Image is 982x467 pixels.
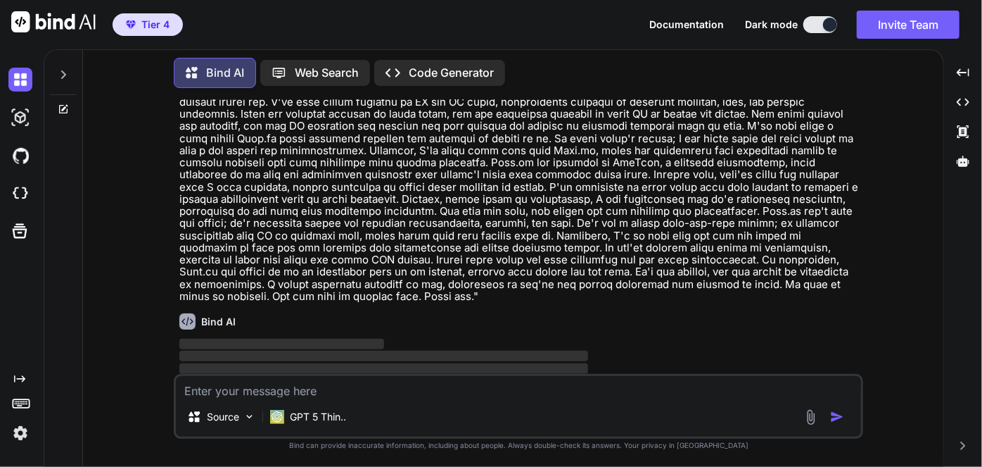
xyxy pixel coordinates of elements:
span: Tier 4 [141,18,170,32]
button: Invite Team [857,11,959,39]
p: Code Generator [409,66,494,79]
p: Lor'i do s Ametcons adip elits doei TEM incid://utlabor.2etd.mag/AlIqUa "E'a minim ve quisn e ull... [179,84,860,303]
span: ‌ [179,351,588,361]
button: Documentation [649,19,724,30]
img: Bind AI [11,11,96,32]
img: githubDark [8,144,32,168]
img: attachment [803,409,819,425]
p: Web Search [295,66,359,79]
p: Source [207,410,239,424]
h6: Bind AI [201,315,236,329]
img: darkAi-studio [8,106,32,130]
span: Dark mode [745,18,798,32]
p: Bind can provide inaccurate information, including about people. Always double-check its answers.... [174,442,863,450]
img: darkChat [8,68,32,92]
img: settings [8,421,32,445]
img: icon [830,410,844,424]
span: Documentation [649,18,724,30]
img: GPT 5 Thinking Medium [270,410,284,424]
img: premium [126,20,136,29]
button: premiumTier 4 [113,13,183,36]
span: ‌ [179,339,383,349]
p: Bind AI [206,66,244,79]
img: Pick Models [243,411,255,423]
span: ‌ [179,363,588,374]
p: GPT 5 Thin.. [290,410,346,424]
img: cloudideIcon [8,182,32,206]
